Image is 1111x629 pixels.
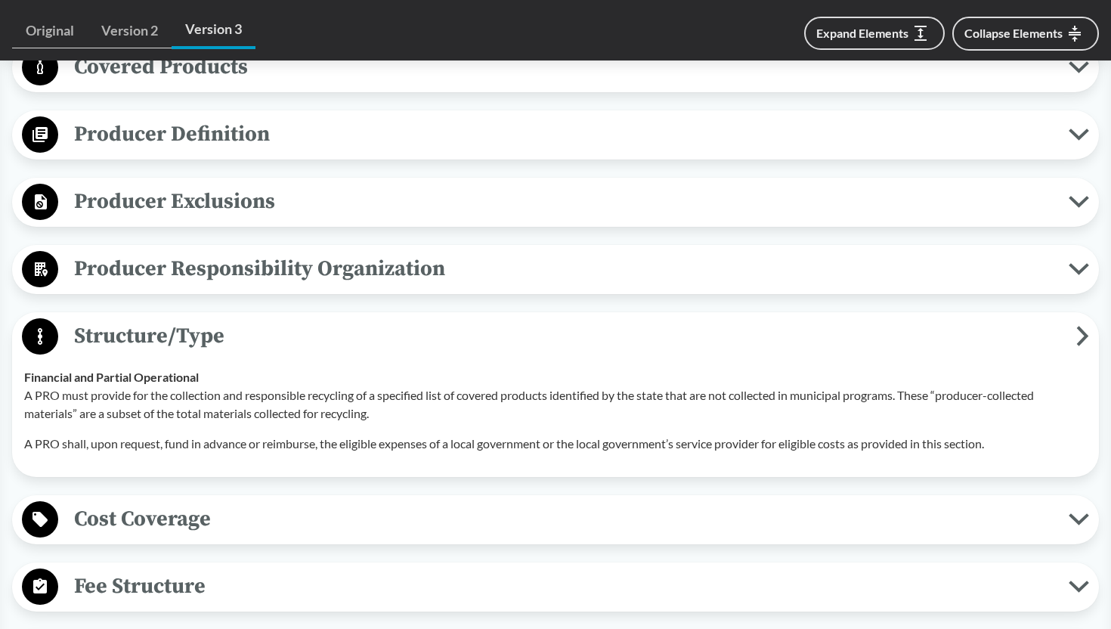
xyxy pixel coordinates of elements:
[24,386,1087,423] p: A PRO must provide for the collection and responsible recycling of a specified list of covered pr...
[17,48,1094,87] button: Covered Products
[17,568,1094,606] button: Fee Structure
[12,14,88,48] a: Original
[804,17,945,50] button: Expand Elements
[24,370,199,384] strong: Financial and Partial Operational
[24,435,1087,453] p: A PRO shall, upon request, fund in advance or reimburse, the eligible expenses of a local governm...
[58,502,1069,536] span: Cost Coverage
[58,184,1069,218] span: Producer Exclusions
[58,319,1076,353] span: Structure/Type
[17,183,1094,222] button: Producer Exclusions
[17,116,1094,154] button: Producer Definition
[172,12,255,49] a: Version 3
[88,14,172,48] a: Version 2
[17,500,1094,539] button: Cost Coverage
[58,117,1069,151] span: Producer Definition
[17,250,1094,289] button: Producer Responsibility Organization
[58,50,1069,84] span: Covered Products
[17,318,1094,356] button: Structure/Type
[58,252,1069,286] span: Producer Responsibility Organization
[952,17,1099,51] button: Collapse Elements
[58,569,1069,603] span: Fee Structure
